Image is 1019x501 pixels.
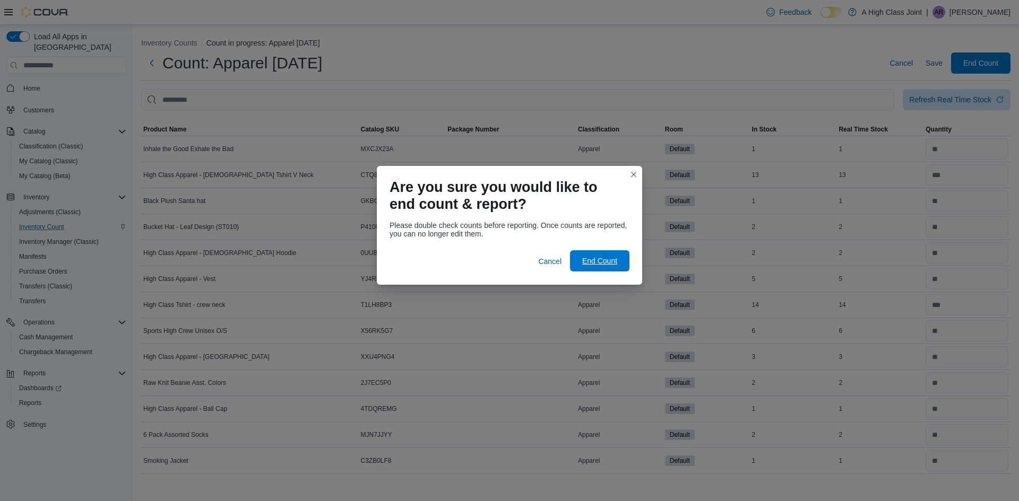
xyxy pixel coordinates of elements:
button: Closes this modal window [627,168,640,181]
span: Cancel [538,256,562,267]
button: Cancel [534,251,566,272]
h1: Are you sure you would like to end count & report? [390,179,621,213]
span: End Count [582,256,617,266]
button: End Count [570,250,629,271]
div: Please double check counts before reporting. Once counts are reported, you can no longer edit them. [390,221,629,238]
